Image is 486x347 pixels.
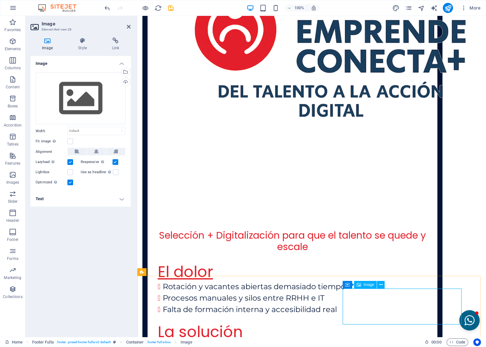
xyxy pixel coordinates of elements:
button: navigator [417,4,425,12]
p: Forms [7,256,18,261]
h2: Image [42,21,131,27]
i: On resize automatically adjust zoom level to fit chosen device. [311,5,316,11]
h4: Text [31,191,131,207]
button: Click here to leave preview mode and continue editing [141,4,149,12]
h6: 100% [294,4,304,12]
span: 00 00 [431,338,441,346]
button: Code [447,338,468,346]
p: Footer [7,237,18,242]
p: Elements [5,46,21,51]
button: reload [154,4,162,12]
p: Header [6,218,19,223]
i: AI Writer [430,4,437,12]
p: Collections [3,294,22,299]
h4: Image [31,37,67,51]
button: Open chat window [322,294,342,315]
label: Optimized [36,179,67,186]
button: More [458,3,483,13]
i: Design (Ctrl+Alt+Y) [392,4,399,12]
label: Responsive [81,158,113,166]
h4: Image [31,56,131,67]
button: text_generator [430,4,438,12]
p: Slider [8,199,18,204]
i: Pages (Ctrl+Alt+S) [405,4,412,12]
button: undo [103,4,111,12]
span: . footer .preset-footer-fulla-v2-default [56,338,111,346]
a: Click to cancel selection. Double-click to open Pages [5,338,23,346]
label: Lazyload [36,158,67,166]
p: Marketing [4,275,21,280]
span: Code [449,338,465,346]
label: Alignment [36,148,67,156]
h4: Style [67,37,100,51]
span: Image [364,283,374,287]
p: Images [6,180,19,185]
i: Reload page [154,4,162,12]
i: Undo: Add element (Ctrl+Z) [104,4,111,12]
i: Save (Ctrl+S) [167,4,175,12]
p: Boxes [8,104,18,109]
button: design [392,4,400,12]
p: Columns [5,65,21,71]
nav: breadcrumb [32,338,192,346]
button: save [167,4,175,12]
p: Favorites [4,27,21,32]
p: Content [6,85,20,90]
button: publish [443,3,453,13]
i: This element is a customizable preset [113,340,116,344]
i: Publish [444,4,451,12]
p: Features [5,161,20,166]
button: pages [405,4,412,12]
span: Click to select. Double-click to edit [32,338,54,346]
label: Lightbox [36,168,67,176]
button: 100% [284,4,307,12]
span: . footer-fulla-box [146,338,171,346]
h3: Element #ed-new-28 [42,27,118,32]
img: Editor Logo [37,4,84,12]
p: Tables [7,142,18,147]
span: : [436,340,437,344]
i: Navigator [417,4,425,12]
p: Accordion [4,123,22,128]
button: Usercentrics [473,338,481,346]
h4: Link [101,37,131,51]
span: Click to select. Double-click to edit [181,338,192,346]
h6: Session time [425,338,442,346]
label: Fit image [36,138,67,145]
span: Click to select. Double-click to edit [126,338,144,346]
span: More [461,5,481,11]
label: Use as headline [81,168,113,176]
div: Select files from the file manager, stock photos, or upload file(s) [36,72,126,125]
label: Width [36,129,67,133]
